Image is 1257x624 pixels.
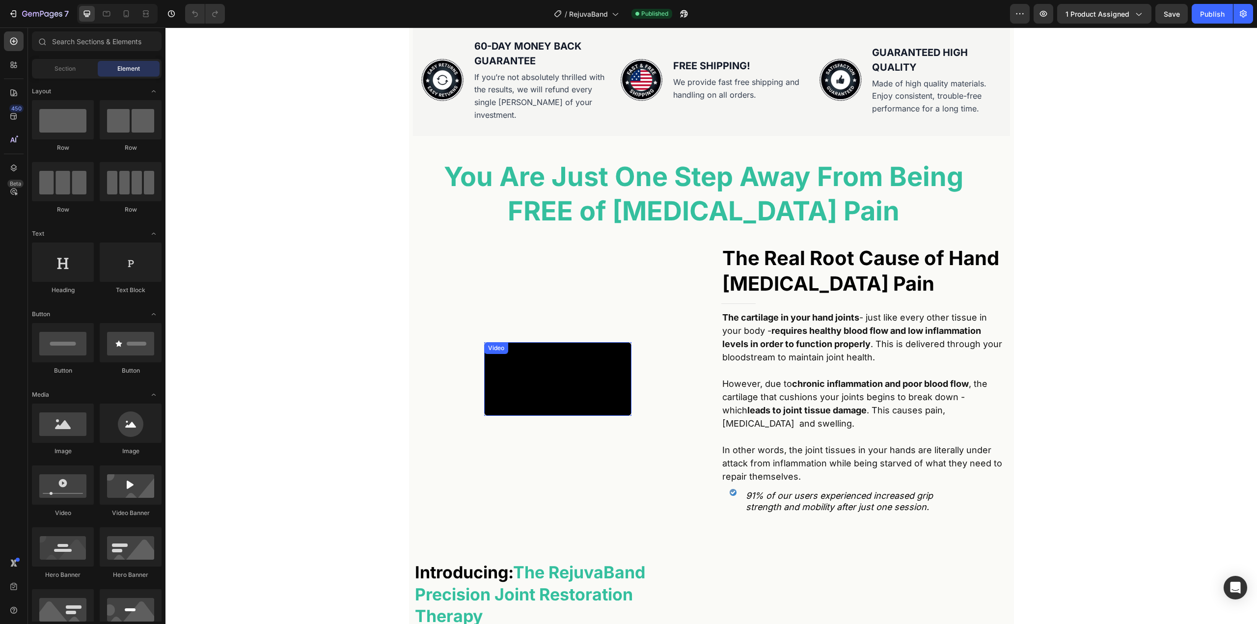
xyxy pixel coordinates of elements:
div: Row [100,205,162,214]
h2: You Are Just One Step Away From Being FREE of [MEDICAL_DATA] Pain [244,124,833,209]
span: Section [55,64,76,73]
div: 450 [9,105,24,112]
div: Open Intercom Messenger [1224,576,1247,599]
h2: The Real Root Cause of Hand [MEDICAL_DATA] Pain [556,217,844,270]
strong: chronic inflammation and poor blood flow [627,351,803,361]
img: gempages_585158173485171346-03969e82-4a0e-48d6-9eef-dac473dd6c0a.png [564,461,572,469]
div: Heading [32,286,94,295]
button: Save [1155,4,1188,24]
span: Published [641,9,668,18]
div: Text Block [100,286,162,295]
input: Search Sections & Elements [32,31,162,51]
span: Toggle open [146,83,162,99]
span: Text [32,229,44,238]
span: The RejuvaBand Precision Joint Restoration Therapy [249,535,480,598]
div: Beta [7,180,24,188]
div: Made of high quality materials. Enjoy consistent, trouble-free performance for a long time. [707,50,837,88]
span: Save [1164,10,1180,18]
img: Easy Returns [255,31,299,74]
div: 60-DAY MONEY BACK GUARANTEE [309,11,439,41]
div: We provide fast free shipping and handling on all orders. [508,49,638,74]
p: In other words, the joint tissues in your hands are literally under attack from inflammation whil... [557,416,843,456]
span: Toggle open [146,306,162,322]
img: Fast Shipping [454,31,498,74]
span: Button [32,310,50,319]
strong: requires healthy blood flow and low inflammation levels in order to function properly [557,298,816,322]
span: Layout [32,87,51,96]
i: 91% of our users experienced increased grip strength and mobility after just one session. [580,463,767,485]
div: Image [32,447,94,456]
div: Row [32,143,94,152]
span: Toggle open [146,387,162,403]
strong: leads to joint tissue damage [582,378,701,388]
div: Button [32,366,94,375]
div: Video [321,316,341,325]
span: Toggle open [146,226,162,242]
p: However, due to , the cartilage that cushions your joints begins to break down - which . This cau... [557,350,843,403]
span: RejuvaBand [569,9,608,19]
div: Video [32,509,94,517]
div: Hero Banner [32,570,94,579]
div: GUARANTEED HIGH QUALITY [707,18,837,47]
span: Element [117,64,140,73]
div: Hero Banner [100,570,162,579]
span: Media [32,390,49,399]
div: Image [100,447,162,456]
div: Row [100,143,162,152]
div: Publish [1200,9,1225,19]
p: - just like every other tissue in your body - . This is delivered through your bloodstream to mai... [557,283,843,336]
div: Button [100,366,162,375]
div: If you’re not absolutely thrilled with the results, we will refund every single [PERSON_NAME] of ... [309,44,439,94]
button: 1 product assigned [1057,4,1151,24]
div: Video Banner [100,509,162,517]
img: High Quality [653,31,697,74]
button: Publish [1192,4,1233,24]
span: / [565,9,567,19]
button: 7 [4,4,73,24]
span: 1 product assigned [1066,9,1129,19]
p: 7 [64,8,69,20]
iframe: Design area [165,27,1257,624]
div: Undo/Redo [185,4,225,24]
div: FREE SHIPPING! [508,31,638,46]
h2: Introducing: [248,533,536,600]
div: Row [32,205,94,214]
video: Video [319,315,466,388]
strong: The cartilage in your hand joints [557,285,694,295]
